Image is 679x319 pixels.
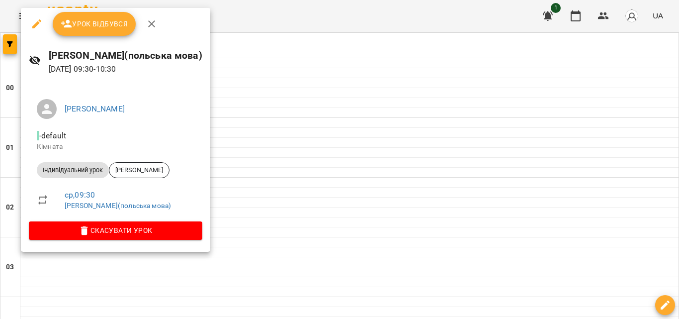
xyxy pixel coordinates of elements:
span: - default [37,131,68,140]
a: [PERSON_NAME] [65,104,125,113]
div: [PERSON_NAME] [109,162,170,178]
p: Кімната [37,142,194,152]
span: [PERSON_NAME] [109,166,169,175]
span: Індивідуальний урок [37,166,109,175]
button: Урок відбувся [53,12,136,36]
p: [DATE] 09:30 - 10:30 [49,63,202,75]
span: Скасувати Урок [37,224,194,236]
a: ср , 09:30 [65,190,95,200]
span: Урок відбувся [61,18,128,30]
button: Скасувати Урок [29,221,202,239]
h6: [PERSON_NAME](польська мова) [49,48,202,63]
a: [PERSON_NAME](польська мова) [65,202,171,210]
